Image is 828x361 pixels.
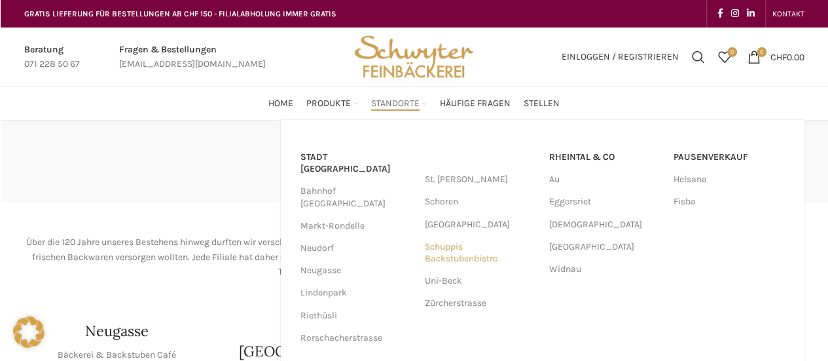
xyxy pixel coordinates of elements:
a: Rorschacherstrasse [300,327,412,349]
a: Infobox link [24,43,80,72]
a: KONTAKT [772,1,804,27]
a: Zürcherstrasse [425,292,536,314]
a: Uni-Beck [425,270,536,292]
p: Über die 120 Jahre unseres Bestehens hinweg durften wir verschiedene Filialen von anderen Bäckere... [24,235,804,279]
a: Riethüsli [300,305,412,327]
a: Markt-Rondelle [300,215,412,237]
a: Standorte [371,90,427,117]
div: Main navigation [18,90,811,117]
a: Einloggen / Registrieren [555,44,685,70]
a: [GEOGRAPHIC_DATA] [549,236,660,258]
a: 0 [711,44,738,70]
a: Eggersriet [549,191,660,213]
a: Au [549,168,660,191]
a: Site logo [350,50,478,62]
a: Stadt [GEOGRAPHIC_DATA] [300,146,412,180]
a: Pausenverkauf [674,146,785,168]
div: Meine Wunschliste [711,44,738,70]
span: 0 [757,47,766,57]
div: Secondary navigation [766,1,811,27]
a: Schuppis Backstubenbistro [425,236,536,270]
a: Suchen [685,44,711,70]
h4: Neugasse [85,321,149,341]
span: Standorte [371,98,420,110]
a: Instagram social link [727,5,743,23]
a: Home [268,90,293,117]
a: Facebook social link [713,5,727,23]
a: Widnau [549,258,660,280]
span: GRATIS LIEFERUNG FÜR BESTELLUNGEN AB CHF 150 - FILIALABHOLUNG IMMER GRATIS [24,9,336,18]
span: Stellen [524,98,560,110]
a: St. [PERSON_NAME] [425,168,536,191]
h2: Stadt [GEOGRAPHIC_DATA] [24,292,804,308]
a: Schoren [425,191,536,213]
a: [DEMOGRAPHIC_DATA] [549,214,660,236]
a: RHEINTAL & CO [549,146,660,168]
span: CHF [770,51,787,62]
span: Produkte [306,98,351,110]
a: Lindenpark [300,282,412,304]
img: Bäckerei Schwyter [350,28,478,86]
span: Einloggen / Registrieren [562,52,679,62]
a: Helsana [674,168,785,191]
a: Neudorf [300,237,412,259]
span: Home [268,98,293,110]
a: Linkedin social link [743,5,759,23]
a: Produkte [306,90,358,117]
a: Neugasse [300,259,412,282]
a: 0 CHF0.00 [741,44,811,70]
a: Stellen [524,90,560,117]
a: Fisba [674,191,785,213]
a: Häufige Fragen [440,90,511,117]
span: KONTAKT [772,9,804,18]
a: Infobox link [119,43,266,72]
span: 0 [727,47,737,57]
span: Häufige Fragen [440,98,511,110]
bdi: 0.00 [770,51,804,62]
a: [GEOGRAPHIC_DATA] [425,214,536,236]
a: Bahnhof [GEOGRAPHIC_DATA] [300,180,412,214]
